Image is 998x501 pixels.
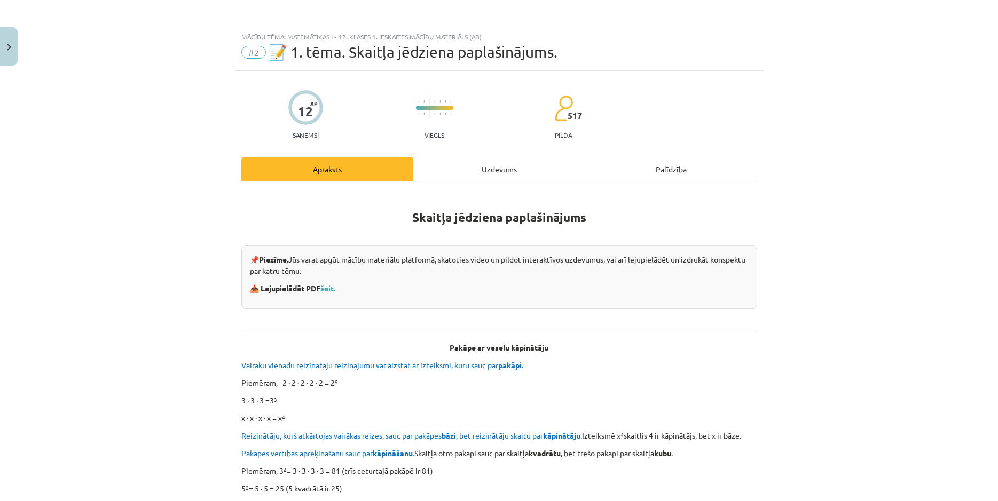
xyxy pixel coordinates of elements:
[241,157,413,181] div: Apraksts
[450,100,451,103] img: icon-short-line-57e1e144782c952c97e751825c79c345078a6d821885a25fce030b3d8c18986b.svg
[450,343,548,352] b: Pakāpe ar veselu kāpinātāju
[250,254,749,276] p: 📌 Jūs varat apgūt mācību materiālu platformā, skatoties video un pildot interaktīvos uzdevumus, v...
[246,483,249,491] sup: 2
[498,360,523,370] b: pakāpi.
[282,413,285,421] sup: 4
[439,113,441,115] img: icon-short-line-57e1e144782c952c97e751825c79c345078a6d821885a25fce030b3d8c18986b.svg
[250,283,337,293] strong: 📥 Lejupielādēt PDF
[555,131,572,139] p: pilda
[423,100,425,103] img: icon-short-line-57e1e144782c952c97e751825c79c345078a6d821885a25fce030b3d8c18986b.svg
[434,113,435,115] img: icon-short-line-57e1e144782c952c97e751825c79c345078a6d821885a25fce030b3d8c18986b.svg
[241,483,757,494] p: 5 = 5 ∙ 5 = 25 (5 kvadrātā ir 25)
[241,395,757,406] p: 3 ∙ 3 ∙ 3 =3
[241,448,414,458] span: Pakāpes vērtības aprēķināšanu sauc par .
[445,113,446,115] img: icon-short-line-57e1e144782c952c97e751825c79c345078a6d821885a25fce030b3d8c18986b.svg
[620,431,624,439] sup: 4
[241,448,757,459] p: Skaitļa otro pakāpi sauc par skaitļa , bet trešo pakāpi par skaitļa .
[442,431,456,440] b: bāzi
[413,157,585,181] div: Uzdevums
[445,100,446,103] img: icon-short-line-57e1e144782c952c97e751825c79c345078a6d821885a25fce030b3d8c18986b.svg
[259,255,288,264] strong: Piezīme.
[425,131,444,139] p: Viegls
[284,466,287,474] sup: 4
[241,360,525,370] span: Vairāku vienādu reizinātāju reizinājumu var aizstāt ar izteiksmi, kuru sauc par
[423,113,425,115] img: icon-short-line-57e1e144782c952c97e751825c79c345078a6d821885a25fce030b3d8c18986b.svg
[241,431,582,440] span: Reizinātāju, kurš atkārtojas vairākas reizes, sauc par pakāpes , bet reizinātāju skaitu par .
[529,448,561,458] b: kvadrātu
[288,131,323,139] p: Saņemsi
[320,283,335,293] a: šeit.
[241,33,757,41] div: Mācību tēma: Matemātikas i - 12. klases 1. ieskaites mācību materiāls (ab)
[269,43,557,61] span: 📝 1. tēma. Skaitļa jēdziena paplašinājums.
[241,412,757,424] p: x ∙ x ∙ x ∙ x = x
[310,100,317,106] span: XP
[241,377,757,388] p: Piemēram, 2 ∙ 2 ∙ 2 ∙ 2 ∙ 2 = 2
[434,100,435,103] img: icon-short-line-57e1e144782c952c97e751825c79c345078a6d821885a25fce030b3d8c18986b.svg
[335,378,338,386] sup: 5
[418,113,419,115] img: icon-short-line-57e1e144782c952c97e751825c79c345078a6d821885a25fce030b3d8c18986b.svg
[654,448,671,458] b: kubu
[429,98,430,118] img: icon-long-line-d9ea69661e0d244f92f715978eff75569469978d946b2353a9bb055b3ed8787d.svg
[543,431,580,440] b: kāpinātāju
[554,95,573,122] img: students-c634bb4e5e11cddfef0936a35e636f08e4e9abd3cc4e673bd6f9a4125e45ecb1.svg
[418,100,419,103] img: icon-short-line-57e1e144782c952c97e751825c79c345078a6d821885a25fce030b3d8c18986b.svg
[373,448,413,458] b: kāpināšanu
[568,111,582,121] span: 517
[241,465,757,476] p: Piemēram, 3 = 3 ∙ 3 ∙ 3 ∙ 3 = 81 (trīs ceturtajā pakāpē ir 81)
[274,395,277,403] sup: 3
[241,430,757,441] p: Izteiksmē x skaitlis 4 ir kāpinātājs, bet x ir bāze.
[585,157,757,181] div: Palīdzība
[298,104,313,119] div: 12
[450,113,451,115] img: icon-short-line-57e1e144782c952c97e751825c79c345078a6d821885a25fce030b3d8c18986b.svg
[412,210,586,225] strong: Skaitļa jēdziena paplašinājums
[7,44,11,51] img: icon-close-lesson-0947bae3869378f0d4975bcd49f059093ad1ed9edebbc8119c70593378902aed.svg
[439,100,441,103] img: icon-short-line-57e1e144782c952c97e751825c79c345078a6d821885a25fce030b3d8c18986b.svg
[241,46,266,59] span: #2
